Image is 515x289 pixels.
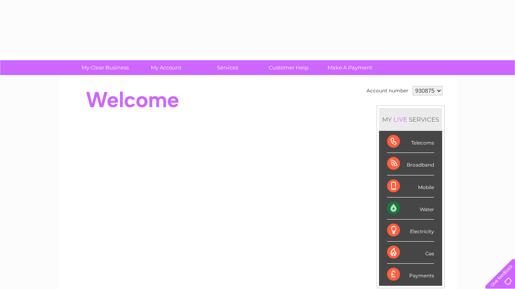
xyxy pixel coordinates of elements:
div: Mobile [387,175,434,197]
div: Gas [387,242,434,264]
div: Payments [387,264,434,285]
td: Account number [365,84,410,98]
div: MY SERVICES [379,108,442,131]
a: My Account [133,60,200,75]
div: LIVE [392,116,409,123]
div: Telecoms [387,131,434,153]
a: Customer Help [255,60,322,75]
a: Make A Payment [317,60,383,75]
div: Water [387,197,434,220]
div: Broadband [387,153,434,175]
div: Electricity [387,220,434,242]
a: My Clear Business [72,60,138,75]
a: Services [194,60,261,75]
